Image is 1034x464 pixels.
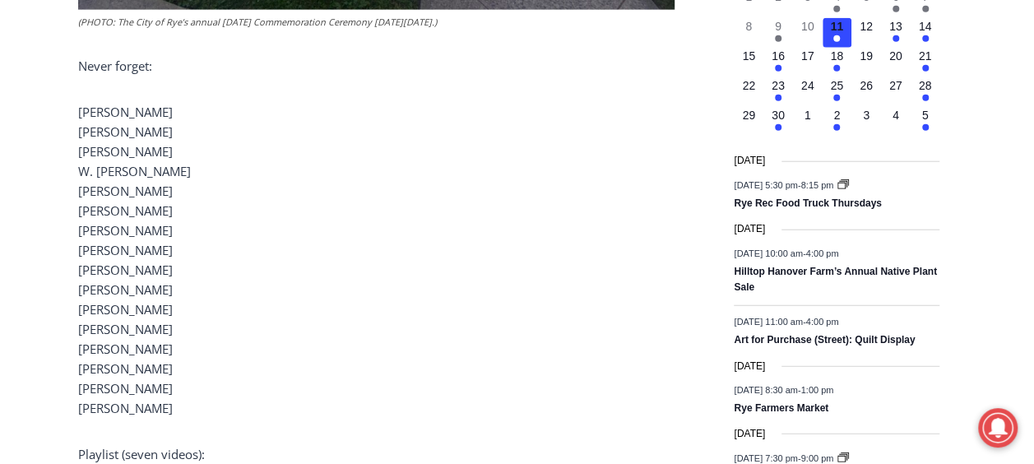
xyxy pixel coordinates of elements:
a: [PERSON_NAME] Read Sanctuary Fall Fest: [DATE] [1,164,238,205]
time: 11 [831,20,844,33]
time: [DATE] [734,153,765,169]
em: Has events [833,35,840,42]
em: Has events [833,95,840,101]
em: Has events [922,95,929,101]
div: 4 [172,139,179,155]
p: Never forget: [78,56,675,76]
span: 4:00 pm [806,318,839,327]
div: / [183,139,188,155]
div: 6 [192,139,199,155]
span: [DATE] 8:30 am [734,385,797,395]
time: 21 [919,49,932,63]
span: [DATE] 5:30 pm [734,180,797,190]
span: 1:00 pm [800,385,833,395]
button: 19 [851,48,881,77]
em: Has events [893,6,899,12]
em: Has events [922,65,929,72]
a: Hilltop Hanover Farm’s Annual Native Plant Sale [734,266,937,295]
button: 17 [793,48,823,77]
button: 10 [793,18,823,48]
time: 26 [860,79,873,92]
button: 8 [734,18,763,48]
span: [DATE] 7:30 pm [734,453,797,463]
button: 14 Has events [911,18,940,48]
time: 4 [893,109,899,122]
a: Intern @ [DOMAIN_NAME] [396,160,797,205]
time: 22 [742,79,755,92]
span: [DATE] 11:00 am [734,318,803,327]
time: 20 [889,49,902,63]
a: Rye Farmers Market [734,402,828,415]
button: 9 Has events [763,18,793,48]
em: Has events [833,6,840,12]
em: Has events [833,65,840,72]
em: Has events [922,124,929,131]
time: 30 [772,109,785,122]
button: 23 Has events [763,77,793,107]
div: Live Music [172,49,220,135]
time: 28 [919,79,932,92]
time: [DATE] [734,426,765,442]
button: 22 [734,77,763,107]
button: 25 Has events [823,77,852,107]
figcaption: (PHOTO: The City of Rye’s annual [DATE] Commemoration Ceremony [DATE][DATE].) [78,15,675,30]
span: [DATE] 10:00 am [734,248,803,258]
span: 8:15 pm [800,180,833,190]
button: 18 Has events [823,48,852,77]
em: Has events [893,35,899,42]
button: 3 [851,107,881,137]
button: 29 [734,107,763,137]
div: "the precise, almost orchestrated movements of cutting and assembling sushi and [PERSON_NAME] mak... [169,103,234,197]
time: 3 [863,109,869,122]
time: - [734,180,836,190]
button: 12 [851,18,881,48]
em: Has events [833,124,840,131]
em: Has events [775,35,781,42]
button: 13 Has events [881,18,911,48]
time: 15 [742,49,755,63]
time: 12 [860,20,873,33]
time: 13 [889,20,902,33]
span: 4:00 pm [806,248,839,258]
time: 24 [801,79,814,92]
time: 9 [775,20,781,33]
em: Has events [775,124,781,131]
button: 2 Has events [823,107,852,137]
em: Has events [922,6,929,12]
em: Has events [775,65,781,72]
time: 29 [742,109,755,122]
button: 5 Has events [911,107,940,137]
span: 9:00 pm [800,453,833,463]
span: Intern @ [DOMAIN_NAME] [430,164,763,201]
div: "[PERSON_NAME] and I covered the [DATE] Parade, which was a really eye opening experience as I ha... [415,1,777,160]
em: Has events [775,95,781,101]
time: 16 [772,49,785,63]
h4: [PERSON_NAME] Read Sanctuary Fall Fest: [DATE] [13,165,211,203]
time: - [734,385,833,395]
time: 8 [745,20,752,33]
time: 23 [772,79,785,92]
time: 17 [801,49,814,63]
button: 15 [734,48,763,77]
time: 2 [833,109,840,122]
time: - [734,318,838,327]
time: 19 [860,49,873,63]
time: 27 [889,79,902,92]
button: 21 Has events [911,48,940,77]
button: 1 [793,107,823,137]
button: 24 [793,77,823,107]
time: 5 [922,109,929,122]
time: - [734,453,836,463]
time: 1 [804,109,811,122]
p: Playlist (seven videos): [78,444,675,464]
time: - [734,248,838,258]
button: 16 Has events [763,48,793,77]
time: [DATE] [734,221,765,237]
time: 25 [831,79,844,92]
a: Art for Purchase (Street): Quilt Display [734,334,915,347]
button: 27 [881,77,911,107]
time: [DATE] [734,359,765,374]
p: [PERSON_NAME] [PERSON_NAME] [PERSON_NAME] W. [PERSON_NAME] [PERSON_NAME] [PERSON_NAME] [PERSON_NA... [78,102,675,418]
button: 11 Has events [823,18,852,48]
time: 14 [919,20,932,33]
